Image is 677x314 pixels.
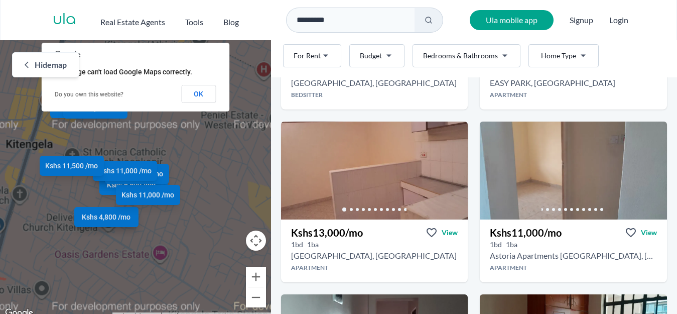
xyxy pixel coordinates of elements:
[470,10,554,30] a: Ula mobile app
[570,10,593,30] span: Signup
[291,250,457,262] h2: 1 bedroom Apartment for rent in Kitengela - Kshs 13,000/mo -Superior Apartments, Nairobi, Kenya, ...
[480,220,667,282] a: Kshs11,000/moViewView property in detail1bd 1ba Astoria Apartments [GEOGRAPHIC_DATA], [GEOGRAPHIC...
[281,220,468,282] a: Kshs13,000/moViewView property in detail1bd 1ba [GEOGRAPHIC_DATA], [GEOGRAPHIC_DATA]Apartment
[100,12,259,28] nav: Main
[360,51,382,61] span: Budget
[490,250,657,262] h2: 1 bedroom Apartment for rent in Kitengela - Kshs 11,000/mo -Astoria Apartments Kitengela, Kitenge...
[121,190,174,200] span: Kshs 11,000 /mo
[480,264,667,272] h4: Apartment
[541,51,576,61] span: Home Type
[116,185,180,205] a: Kshs 11,000 /mo
[100,12,165,28] button: Real Estate Agents
[55,91,123,98] a: Do you own this website?
[40,156,104,176] a: Kshs 11,500 /mo
[110,169,163,179] span: Kshs 11,000 /mo
[506,240,517,250] h5: 1 bathrooms
[609,14,628,26] button: Login
[294,51,321,61] span: For Rent
[307,240,319,250] h5: 1 bathrooms
[246,231,266,251] button: Map camera controls
[490,226,562,240] h3: Kshs 11,000 /mo
[99,175,164,195] a: Kshs 6,500 /mo
[528,44,599,67] button: Home Type
[185,12,203,28] button: Tools
[291,226,363,240] h3: Kshs 13,000 /mo
[223,16,239,28] h2: Blog
[281,264,468,272] h4: Apartment
[35,59,67,71] span: Hide map
[223,12,239,28] a: Blog
[291,240,303,250] h5: 1 bedrooms
[641,228,657,238] span: View
[105,164,169,184] a: Kshs 11,000 /mo
[82,212,130,222] span: Kshs 4,800 /mo
[283,44,341,67] button: For Rent
[413,44,520,67] button: Bedrooms & Bathrooms
[291,77,457,89] h2: Bedsitter for rent in Kitengela - Kshs 4,800/mo -Sajo Heights, Kitengela, Kenya, Kajiado County c...
[54,68,192,76] span: This page can't load Google Maps correctly.
[246,287,266,307] button: Zoom out
[490,77,615,89] h2: 1 bedroom Apartment for rent in Kitengela - Kshs 11,000/mo -EASY PARK, Kitengela, Kenya, Kajiado ...
[480,122,667,220] img: 1 bedroom Apartment for rent - Kshs 11,000/mo - in Kitengela Astoria Apartments Kitengela, Kiteng...
[480,47,667,110] a: Kshs11,000/moViewView property in detail1bd 1ba EASY PARK, [GEOGRAPHIC_DATA]Apartment
[107,180,156,190] span: Kshs 6,500 /mo
[490,240,502,250] h5: 1 bedrooms
[480,91,667,99] h4: Apartment
[100,16,165,28] h2: Real Estate Agents
[93,161,157,181] a: Kshs 11,000 /mo
[99,166,152,176] span: Kshs 11,000 /mo
[181,85,216,103] button: OK
[53,11,76,29] a: ula
[246,267,266,287] button: Zoom in
[185,16,203,28] h2: Tools
[281,47,468,110] a: Kshs4,800/moViewView property in detail0bd 1ba [GEOGRAPHIC_DATA], [GEOGRAPHIC_DATA]Bedsitter
[281,122,468,220] img: 1 bedroom Apartment for rent - Kshs 13,000/mo - in Kitengela Superior Apartments, Nairobi, Kenya,...
[442,228,458,238] span: View
[349,44,404,67] button: Budget
[281,91,468,99] h4: Bedsitter
[45,161,98,171] span: Kshs 11,500 /mo
[423,51,498,61] span: Bedrooms & Bathrooms
[74,207,139,227] a: Kshs 4,800 /mo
